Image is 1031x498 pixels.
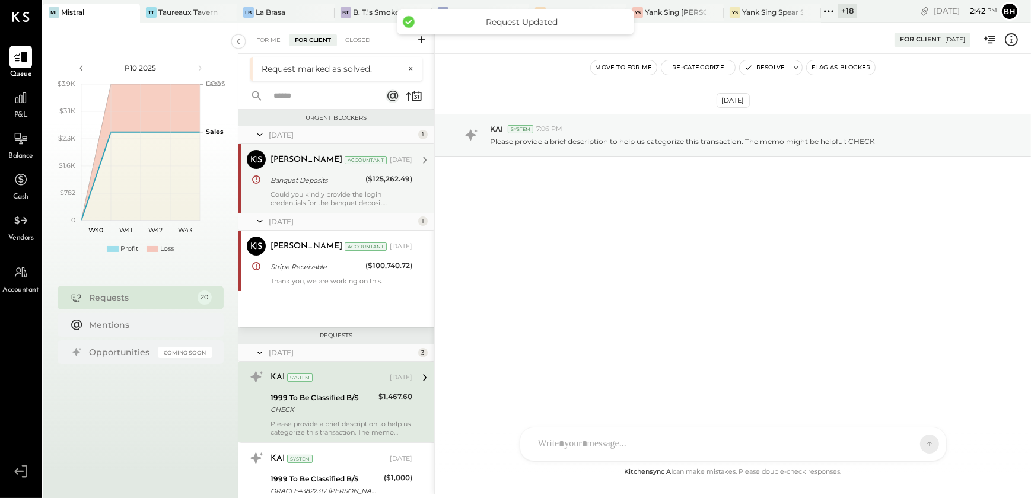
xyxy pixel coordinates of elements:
[13,192,28,203] span: Cash
[148,226,163,234] text: W42
[243,7,254,18] div: LB
[8,233,34,244] span: Vendors
[90,346,152,358] div: Opportunities
[661,60,735,75] button: Re-Categorize
[740,60,790,75] button: Resolve
[256,7,285,17] div: La Brasa
[271,154,342,166] div: [PERSON_NAME]
[90,292,192,304] div: Requests
[198,290,212,305] div: 20
[269,216,415,226] div: [DATE]
[384,472,412,484] div: ($1,000)
[508,125,533,133] div: System
[490,136,875,146] p: Please provide a brief description to help us categorize this transaction. The memo might be help...
[353,7,414,17] div: B. T.'s Smokehouse
[287,373,313,382] div: System
[421,17,622,27] div: Request Updated
[271,372,285,384] div: KAI
[535,7,546,18] div: SM
[742,7,803,17] div: Yank Sing Spear Street
[730,7,740,18] div: YS
[178,226,192,234] text: W43
[365,260,412,272] div: ($100,740.72)
[120,244,138,254] div: Profit
[900,35,941,44] div: For Client
[1,127,41,162] a: Balance
[945,36,965,44] div: [DATE]
[632,7,643,18] div: YS
[402,63,413,74] button: ×
[14,110,28,121] span: P&L
[390,242,412,251] div: [DATE]
[269,130,415,140] div: [DATE]
[919,5,931,17] div: copy link
[59,107,75,115] text: $3.1K
[160,244,174,254] div: Loss
[271,420,412,436] div: Please provide a brief description to help us categorize this transaction. The memo might be help...
[390,454,412,464] div: [DATE]
[59,161,75,170] text: $1.6K
[90,319,206,331] div: Mentions
[71,216,75,224] text: 0
[58,134,75,142] text: $2.3K
[271,473,380,485] div: 1999 To Be Classified B/S
[244,114,428,122] div: Urgent Blockers
[934,5,997,17] div: [DATE]
[450,7,511,17] div: Feather & Wedge
[591,60,657,75] button: Move to for me
[717,93,750,108] div: [DATE]
[271,392,375,404] div: 1999 To Be Classified B/S
[490,124,503,134] span: KAI
[341,7,351,18] div: BT
[271,190,412,207] div: Could you kindly provide the login credentials for the banquet deposit account? This will enable ...
[61,7,84,17] div: Mistral
[289,34,337,46] div: For Client
[287,455,313,463] div: System
[49,7,59,18] div: Mi
[10,69,32,80] span: Queue
[345,156,387,164] div: Accountant
[262,63,402,75] div: Request marked as solved.
[345,242,387,251] div: Accountant
[271,174,362,186] div: Banquet Deposits
[1,87,41,121] a: P&L
[271,404,375,416] div: CHECK
[390,155,412,165] div: [DATE]
[8,151,33,162] span: Balance
[88,226,103,234] text: W40
[58,79,75,88] text: $3.9K
[418,130,428,139] div: 1
[158,7,218,17] div: Taureaux Tavern
[146,7,157,18] div: TT
[418,348,428,357] div: 3
[418,216,428,226] div: 1
[365,173,412,185] div: ($125,262.49)
[60,189,75,197] text: $782
[339,34,376,46] div: Closed
[3,285,39,296] span: Accountant
[206,127,224,136] text: Sales
[1,46,41,80] a: Queue
[90,63,191,73] div: P10 2025
[645,7,706,17] div: Yank Sing [PERSON_NAME][GEOGRAPHIC_DATA]
[1,261,41,296] a: Accountant
[271,261,362,273] div: Stripe Receivable
[271,453,285,465] div: KAI
[119,226,132,234] text: W41
[269,347,415,357] div: [DATE]
[536,124,562,134] span: 7:06 PM
[244,331,428,340] div: Requests
[1,168,41,203] a: Cash
[838,4,857,18] div: + 18
[807,60,875,75] button: Flag as Blocker
[390,373,412,382] div: [DATE]
[271,241,342,253] div: [PERSON_NAME]
[271,485,380,497] div: ORACLE43822317 [PERSON_NAME] 7062218 SE*27*000000012\GE*1*1\IEA*1*070498582\
[438,7,448,18] div: F&
[548,7,609,17] div: Standings Melrose
[1000,2,1019,21] button: Bh
[158,347,212,358] div: Coming Soon
[378,391,412,403] div: $1,467.60
[250,34,287,46] div: For Me
[271,277,412,285] div: Thank you, we are working on this.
